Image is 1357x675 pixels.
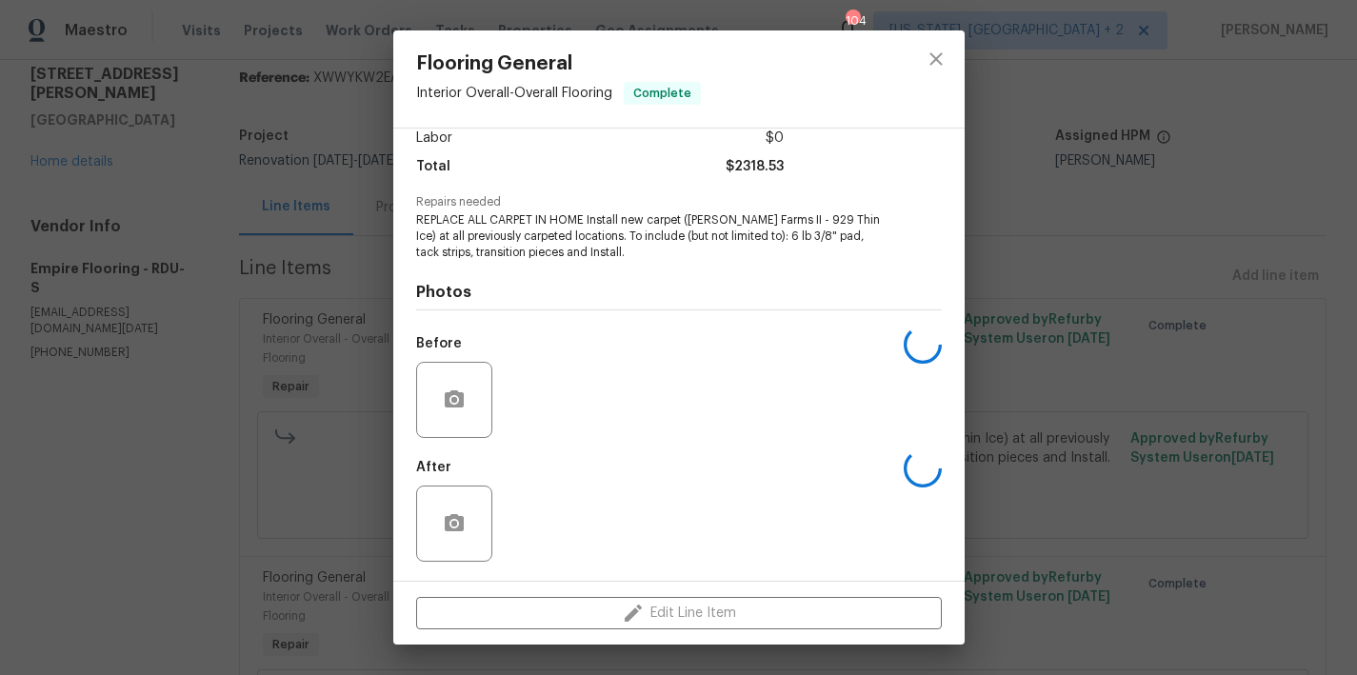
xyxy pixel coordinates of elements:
[416,87,612,100] span: Interior Overall - Overall Flooring
[416,153,450,181] span: Total
[913,36,959,82] button: close
[416,196,942,208] span: Repairs needed
[416,125,452,152] span: Labor
[416,53,701,74] span: Flooring General
[846,11,859,30] div: 104
[416,212,889,260] span: REPLACE ALL CARPET IN HOME Install new carpet ([PERSON_NAME] Farms II - 929 Thin Ice) at all prev...
[626,84,699,103] span: Complete
[416,283,942,302] h4: Photos
[416,461,451,474] h5: After
[416,337,462,350] h5: Before
[726,153,784,181] span: $2318.53
[766,125,784,152] span: $0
